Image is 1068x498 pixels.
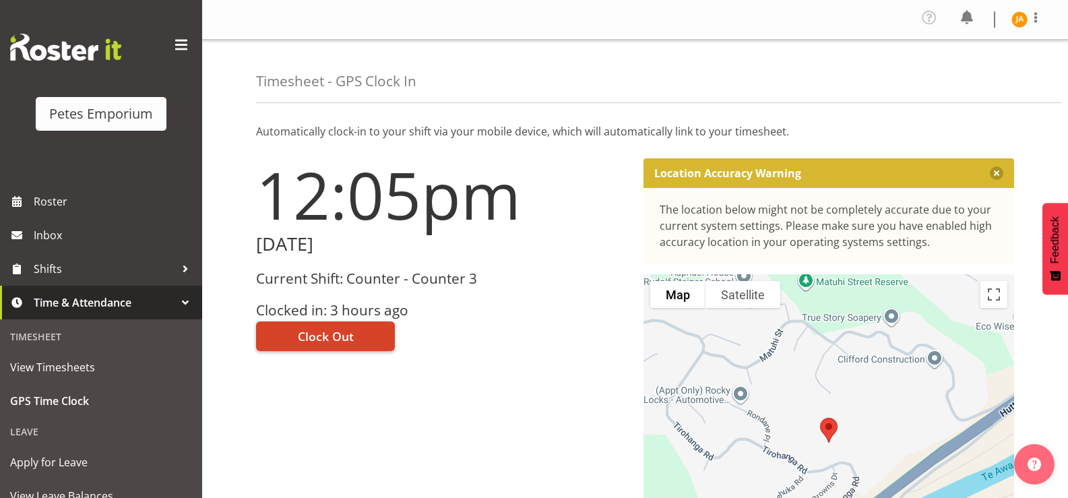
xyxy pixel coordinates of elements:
[3,384,199,418] a: GPS Time Clock
[650,281,705,308] button: Show street map
[1028,458,1041,471] img: help-xxl-2.png
[705,281,780,308] button: Show satellite imagery
[34,225,195,245] span: Inbox
[298,328,354,345] span: Clock Out
[3,350,199,384] a: View Timesheets
[660,201,999,250] div: The location below might not be completely accurate due to your current system settings. Please m...
[256,234,627,255] h2: [DATE]
[34,292,175,313] span: Time & Attendance
[256,123,1014,139] p: Automatically clock-in to your shift via your mobile device, which will automatically link to you...
[10,357,192,377] span: View Timesheets
[10,452,192,472] span: Apply for Leave
[1049,216,1061,263] span: Feedback
[654,166,801,180] p: Location Accuracy Warning
[3,323,199,350] div: Timesheet
[10,391,192,411] span: GPS Time Clock
[34,259,175,279] span: Shifts
[256,158,627,231] h1: 12:05pm
[3,418,199,445] div: Leave
[1042,203,1068,294] button: Feedback - Show survey
[1011,11,1028,28] img: jeseryl-armstrong10788.jpg
[256,303,627,318] h3: Clocked in: 3 hours ago
[256,271,627,286] h3: Current Shift: Counter - Counter 3
[34,191,195,212] span: Roster
[256,321,395,351] button: Clock Out
[990,166,1003,180] button: Close message
[980,281,1007,308] button: Toggle fullscreen view
[10,34,121,61] img: Rosterit website logo
[49,104,153,124] div: Petes Emporium
[3,445,199,479] a: Apply for Leave
[256,73,416,89] h4: Timesheet - GPS Clock In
